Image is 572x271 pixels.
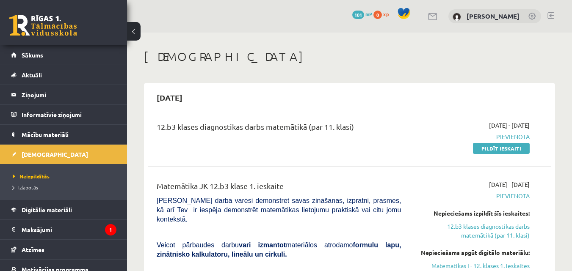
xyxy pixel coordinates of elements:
[157,121,401,137] div: 12.b3 klases diagnostikas darbs matemātikā (par 11. klasi)
[373,11,382,19] span: 0
[22,131,69,138] span: Mācību materiāli
[157,241,401,258] b: formulu lapu, zinātnisko kalkulatoru, lineālu un cirkuli.
[22,246,44,253] span: Atzīmes
[157,197,401,223] span: [PERSON_NAME] darbā varēsi demonstrēt savas zināšanas, izpratni, prasmes, kā arī Tev ir iespēja d...
[13,184,38,191] span: Izlabotās
[22,51,43,59] span: Sākums
[473,143,530,154] a: Pildīt ieskaiti
[467,12,519,20] a: [PERSON_NAME]
[414,192,530,200] span: Pievienota
[414,132,530,141] span: Pievienota
[13,172,119,180] a: Neizpildītās
[414,222,530,240] a: 12.b3 klases diagnostikas darbs matemātikā (par 11. klasi)
[373,11,393,17] a: 0 xp
[11,200,116,219] a: Digitālie materiāli
[11,240,116,259] a: Atzīmes
[157,241,401,258] span: Veicot pārbaudes darbu materiālos atrodamo
[11,45,116,65] a: Sākums
[11,85,116,104] a: Ziņojumi
[105,224,116,235] i: 1
[352,11,372,17] a: 101 mP
[11,125,116,144] a: Mācību materiāli
[13,173,50,180] span: Neizpildītās
[144,49,555,64] h1: [DEMOGRAPHIC_DATA]
[157,180,401,196] div: Matemātika JK 12.b3 klase 1. ieskaite
[22,206,72,214] span: Digitālie materiāli
[22,85,116,104] legend: Ziņojumi
[22,151,88,158] span: [DEMOGRAPHIC_DATA]
[13,183,119,191] a: Izlabotās
[11,65,116,85] a: Aktuāli
[148,88,191,107] h2: [DATE]
[365,11,372,17] span: mP
[9,15,77,36] a: Rīgas 1. Tālmācības vidusskola
[22,220,116,239] legend: Maksājumi
[11,220,116,239] a: Maksājumi1
[22,105,116,124] legend: Informatīvie ziņojumi
[11,105,116,124] a: Informatīvie ziņojumi
[383,11,389,17] span: xp
[489,121,530,130] span: [DATE] - [DATE]
[453,13,461,21] img: Rita Stepanova
[239,241,286,249] b: vari izmantot
[414,248,530,257] div: Nepieciešams apgūt digitālo materiālu:
[489,180,530,189] span: [DATE] - [DATE]
[352,11,364,19] span: 101
[414,209,530,218] div: Nepieciešams izpildīt šīs ieskaites:
[11,145,116,164] a: [DEMOGRAPHIC_DATA]
[22,71,42,79] span: Aktuāli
